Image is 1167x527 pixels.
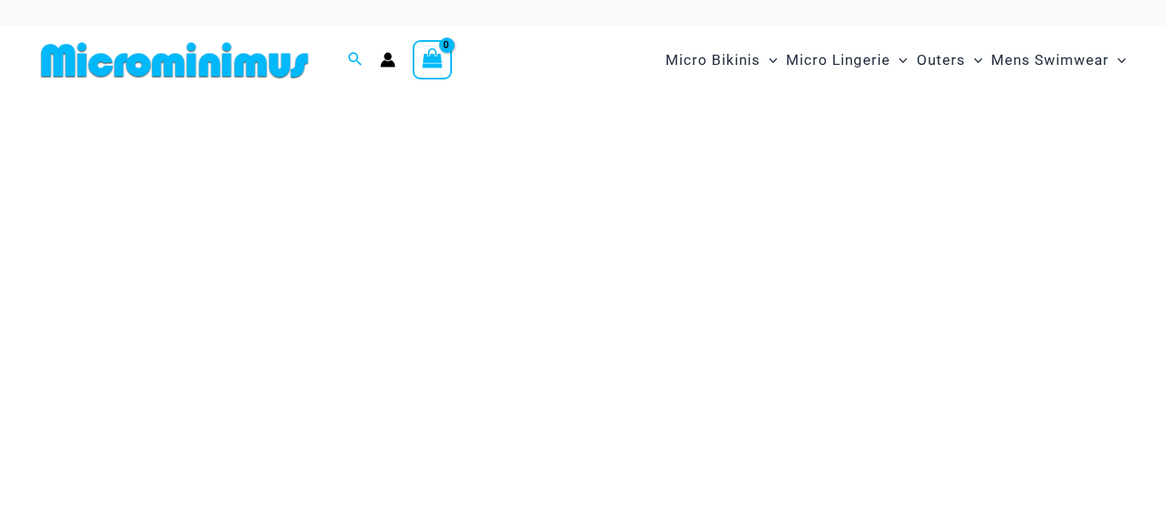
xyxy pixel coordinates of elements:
[760,38,777,82] span: Menu Toggle
[991,38,1109,82] span: Mens Swimwear
[34,41,315,79] img: MM SHOP LOGO FLAT
[987,34,1130,86] a: Mens SwimwearMenu ToggleMenu Toggle
[890,38,907,82] span: Menu Toggle
[912,34,987,86] a: OutersMenu ToggleMenu Toggle
[348,50,363,71] a: Search icon link
[782,34,912,86] a: Micro LingerieMenu ToggleMenu Toggle
[917,38,965,82] span: Outers
[659,32,1133,89] nav: Site Navigation
[380,52,396,67] a: Account icon link
[413,40,452,79] a: View Shopping Cart, empty
[666,38,760,82] span: Micro Bikinis
[661,34,782,86] a: Micro BikinisMenu ToggleMenu Toggle
[1109,38,1126,82] span: Menu Toggle
[786,38,890,82] span: Micro Lingerie
[965,38,982,82] span: Menu Toggle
